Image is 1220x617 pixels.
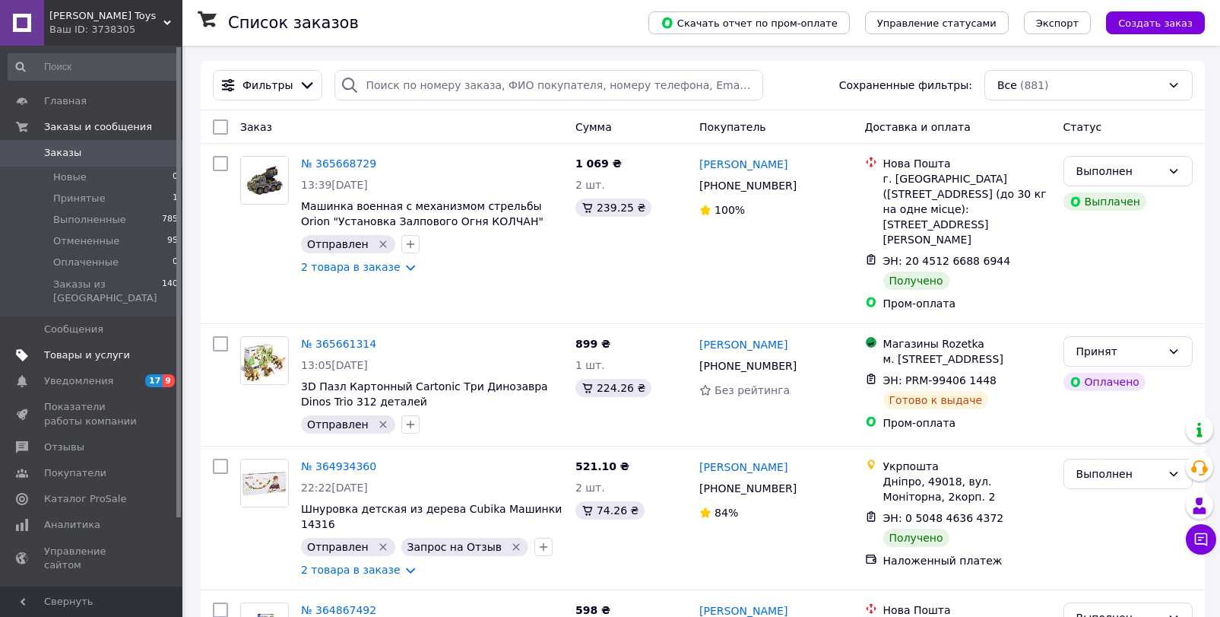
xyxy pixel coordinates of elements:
span: 140 [162,278,178,305]
div: Укрпошта [883,459,1051,474]
span: 899 ₴ [575,338,610,350]
div: м. [STREET_ADDRESS] [883,351,1051,367]
a: [PERSON_NAME] [699,460,787,475]
span: 785 [162,213,178,227]
img: Фото товару [241,460,288,507]
span: 598 ₴ [575,604,610,616]
span: Отправлен [307,418,369,431]
div: Магазины Rozetka [883,336,1051,351]
span: Управление статусами [877,17,997,29]
span: Tobi Toys [49,9,163,23]
a: Машинка военная с механизмом стрельбы Orion "Установка Залпового Огня КОЛЧАН" [301,200,543,227]
div: Принят [1076,343,1161,360]
span: 13:05[DATE] [301,359,368,371]
span: [PHONE_NUMBER] [699,360,797,372]
div: Ваш ID: 3738305 [49,23,182,37]
div: Нова Пошта [883,156,1051,171]
span: 1 [173,192,178,205]
span: Новые [53,170,87,184]
button: Экспорт [1024,11,1091,34]
span: Фильтры [242,78,293,93]
img: Фото товару [241,157,288,204]
span: 2 шт. [575,482,605,494]
span: Заказ [240,121,272,133]
a: № 365668729 [301,157,376,170]
span: Экспорт [1036,17,1079,29]
span: ЭН: 0 5048 4636 4372 [883,512,1004,524]
span: Аналитика [44,518,100,532]
span: Сохраненные фильтры: [839,78,972,93]
div: 239.25 ₴ [575,199,651,217]
div: Выполнен [1076,466,1161,482]
span: Без рейтинга [715,384,790,396]
div: Оплачено [1063,373,1146,391]
span: 1 шт. [575,359,605,371]
a: 3D Пазл Картонный Cartonic Три Динозавра Dinos Trio 312 деталей [301,380,548,408]
span: Главная [44,94,87,108]
span: Отмененные [53,234,119,248]
svg: Удалить метку [377,541,389,553]
span: Каталог ProSale [44,492,126,506]
span: Отзывы [44,440,84,454]
span: 22:22[DATE] [301,482,368,494]
div: Готово к выдаче [883,391,988,409]
span: Кошелек компании [44,584,141,612]
a: [PERSON_NAME] [699,157,787,172]
a: Шнуровка детская из дерева Cubika Машинки 14316 [301,503,562,530]
span: Показатели работы компании [44,400,141,428]
span: 1 069 ₴ [575,157,622,170]
span: Скачать отчет по пром-оплате [661,16,838,30]
div: Пром-оплата [883,296,1051,311]
span: 95 [167,234,178,248]
button: Управление статусами [865,11,1009,34]
a: Фото товару [240,459,289,507]
span: ЭН: PRM-99406 1448 [883,374,997,386]
span: Статус [1063,121,1102,133]
span: 9 [163,374,175,387]
h1: Список заказов [228,14,359,32]
button: Скачать отчет по пром-оплате [648,11,850,34]
div: Выполнен [1076,163,1161,180]
input: Поиск по номеру заказа, ФИО покупателя, номеру телефона, Email, номеру накладной [334,70,763,100]
a: 2 товара в заказе [301,261,401,273]
button: Создать заказ [1106,11,1205,34]
div: Получено [883,272,949,290]
span: 13:39[DATE] [301,179,368,191]
span: 0 [173,170,178,184]
span: Отправлен [307,541,369,553]
div: Наложенный платеж [883,553,1051,568]
span: Оплаченные [53,256,119,269]
span: (881) [1020,79,1049,91]
a: Создать заказ [1091,16,1205,28]
a: [PERSON_NAME] [699,337,787,352]
span: Принятые [53,192,106,205]
span: Выполненные [53,213,126,227]
span: Заказы [44,146,81,160]
img: Фото товару [241,337,288,384]
span: Заказы и сообщения [44,120,152,134]
svg: Удалить метку [377,418,389,431]
div: 74.26 ₴ [575,501,645,520]
span: Доставка и оплата [865,121,971,133]
svg: Удалить метку [510,541,522,553]
a: Фото товару [240,156,289,205]
span: Создать заказ [1118,17,1193,29]
span: Покупатель [699,121,766,133]
div: Выплачен [1063,192,1146,211]
span: 521.10 ₴ [575,460,629,472]
span: Товары и услуги [44,348,130,362]
span: Все [997,78,1017,93]
svg: Удалить метку [377,238,389,250]
span: Управление сайтом [44,545,141,572]
span: Сообщения [44,323,103,336]
span: 84% [715,507,738,519]
span: [PHONE_NUMBER] [699,180,797,192]
div: г. [GEOGRAPHIC_DATA] ([STREET_ADDRESS] (до 30 кг на одне місце): [STREET_ADDRESS][PERSON_NAME] [883,171,1051,247]
a: № 365661314 [301,338,376,350]
a: Фото товару [240,336,289,385]
button: Чат с покупателем [1186,524,1216,555]
span: Заказы из [GEOGRAPHIC_DATA] [53,278,162,305]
